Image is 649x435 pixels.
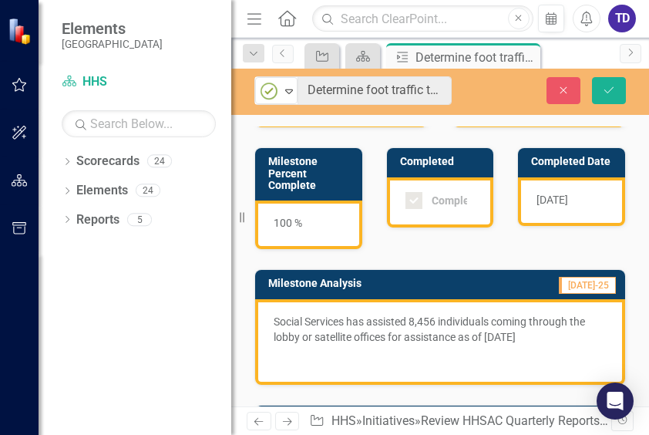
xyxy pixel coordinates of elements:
[136,184,160,197] div: 24
[62,19,163,38] span: Elements
[531,156,617,167] h3: Completed Date
[127,213,152,226] div: 5
[268,156,355,191] h3: Milestone Percent Complete
[274,314,607,348] p: Social Services has assisted 8,456 individuals coming through the lobby or satellite offices for ...
[597,383,634,420] div: Open Intercom Messenger
[260,82,278,100] img: Completed
[312,5,533,32] input: Search ClearPoint...
[362,413,415,428] a: Initiatives
[76,211,119,229] a: Reports
[309,413,610,430] div: » » »
[8,18,35,45] img: ClearPoint Strategy
[536,194,568,206] span: [DATE]
[268,278,483,289] h3: Milestone Analysis
[298,76,452,105] input: This field is required
[255,201,362,249] div: 100 %
[62,38,163,50] small: [GEOGRAPHIC_DATA]
[76,153,140,170] a: Scorecards
[608,5,636,32] button: TD
[331,413,356,428] a: HHS
[400,156,486,167] h3: Completed
[76,182,128,200] a: Elements
[62,73,216,91] a: HHS
[415,48,536,67] div: Determine foot traffic through Social Services lobby for residents seeking assistance with govern...
[62,110,216,137] input: Search Below...
[559,277,616,294] span: [DATE]-25
[147,155,172,168] div: 24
